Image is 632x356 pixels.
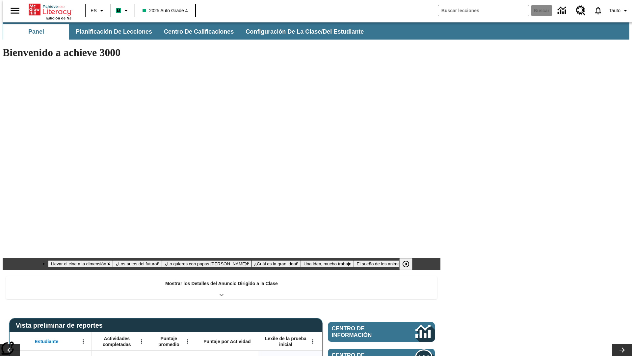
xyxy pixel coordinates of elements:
[35,339,59,344] span: Estudiante
[113,260,162,267] button: Diapositiva 2 ¿Los autos del futuro?
[612,344,632,356] button: Carrusel de lecciones, seguir
[308,337,318,346] button: Abrir menú
[48,260,113,267] button: Diapositiva 1 Llevar el cine a la dimensión X
[162,260,251,267] button: Diapositiva 3 ¿Lo quieres con papas fritas?
[399,258,412,270] button: Pausar
[354,260,408,267] button: Diapositiva 6 El sueño de los animales
[5,1,25,20] button: Abrir el menú lateral
[609,7,620,14] span: Tauto
[113,5,133,16] button: Boost El color de la clase es verde menta. Cambiar el color de la clase.
[29,2,71,20] div: Portada
[117,6,120,15] span: B
[29,3,71,16] a: Portada
[159,24,239,40] button: Centro de calificaciones
[262,336,310,347] span: Lexile de la prueba inicial
[590,2,607,19] a: Notificaciones
[46,16,71,20] span: Edición de NJ
[88,5,109,16] button: Lenguaje: ES, Selecciona un idioma
[95,336,139,347] span: Actividades completadas
[572,2,590,19] a: Centro de recursos, Se abrirá en una pestaña nueva.
[153,336,185,347] span: Puntaje promedio
[183,337,193,346] button: Abrir menú
[301,260,354,267] button: Diapositiva 5 Una idea, mucho trabajo
[554,2,572,20] a: Centro de información
[3,46,440,59] h1: Bienvenido a achieve 3000
[3,24,69,40] button: Panel
[91,7,97,14] span: ES
[328,322,435,342] a: Centro de información
[438,5,529,16] input: Buscar campo
[3,24,370,40] div: Subbarra de navegación
[137,337,146,346] button: Abrir menú
[16,322,106,329] span: Vista preliminar de reportes
[70,24,157,40] button: Planificación de lecciones
[6,276,437,299] div: Mostrar los Detalles del Anuncio Dirigido a la Clase
[399,258,419,270] div: Pausar
[143,7,188,14] span: 2025 Auto Grade 4
[240,24,369,40] button: Configuración de la clase/del estudiante
[165,280,278,287] p: Mostrar los Detalles del Anuncio Dirigido a la Clase
[251,260,301,267] button: Diapositiva 4 ¿Cuál es la gran idea?
[3,22,629,40] div: Subbarra de navegación
[607,5,632,16] button: Perfil/Configuración
[78,337,88,346] button: Abrir menú
[332,325,393,339] span: Centro de información
[203,339,250,344] span: Puntaje por Actividad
